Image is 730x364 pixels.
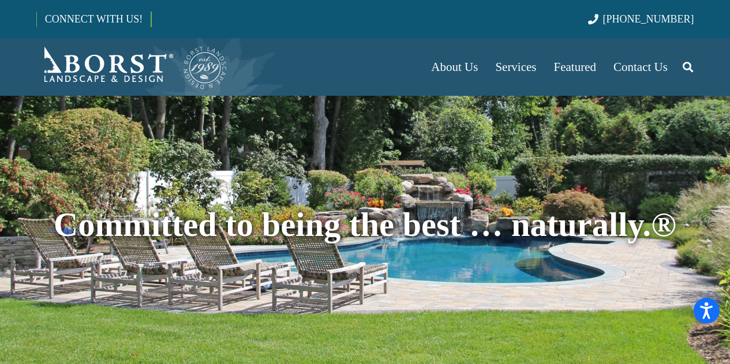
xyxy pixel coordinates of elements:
span: About Us [431,60,478,74]
a: About Us [422,38,486,96]
span: Contact Us [613,60,668,74]
span: [PHONE_NUMBER] [603,13,694,25]
a: [PHONE_NUMBER] [588,13,694,25]
a: CONNECT WITH US! [37,5,151,33]
a: Services [486,38,545,96]
a: Featured [545,38,605,96]
a: Borst-Logo [36,44,228,90]
span: Services [495,60,536,74]
a: Contact Us [605,38,676,96]
a: Search [676,52,699,81]
span: Committed to being the best … naturally.® [54,206,676,243]
span: Featured [554,60,596,74]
